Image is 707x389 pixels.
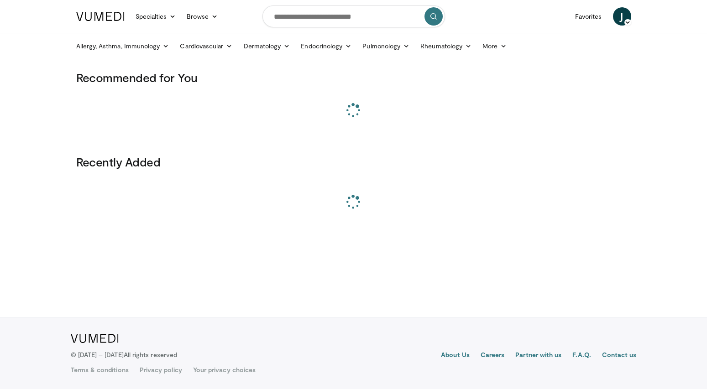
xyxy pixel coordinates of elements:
[181,7,223,26] a: Browse
[76,70,631,85] h3: Recommended for You
[415,37,477,55] a: Rheumatology
[76,155,631,169] h3: Recently Added
[613,7,631,26] a: J
[174,37,238,55] a: Cardiovascular
[262,5,445,27] input: Search topics, interventions
[71,334,119,343] img: VuMedi Logo
[295,37,357,55] a: Endocrinology
[481,350,505,361] a: Careers
[193,365,256,374] a: Your privacy choices
[71,365,129,374] a: Terms & conditions
[570,7,607,26] a: Favorites
[124,351,177,358] span: All rights reserved
[71,350,178,359] p: © [DATE] – [DATE]
[515,350,561,361] a: Partner with us
[140,365,182,374] a: Privacy policy
[238,37,296,55] a: Dermatology
[602,350,637,361] a: Contact us
[76,12,125,21] img: VuMedi Logo
[572,350,591,361] a: F.A.Q.
[71,37,175,55] a: Allergy, Asthma, Immunology
[477,37,512,55] a: More
[357,37,415,55] a: Pulmonology
[441,350,470,361] a: About Us
[130,7,182,26] a: Specialties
